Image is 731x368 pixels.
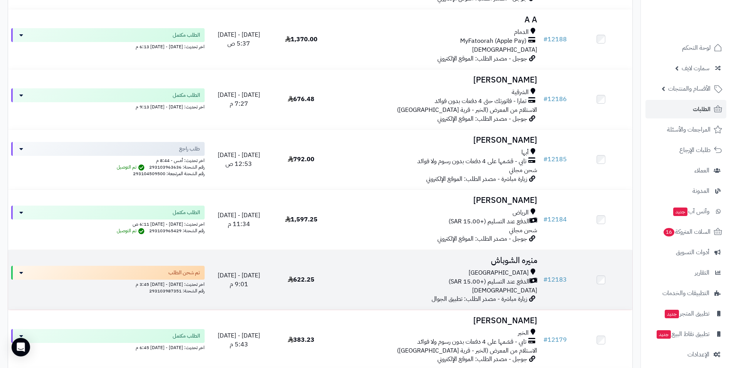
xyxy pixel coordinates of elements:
[11,42,205,50] div: اخر تحديث: [DATE] - [DATE] 6:13 م
[687,349,709,360] span: الإعدادات
[543,335,548,344] span: #
[663,226,711,237] span: السلات المتروكة
[543,35,567,44] a: #12188
[288,335,314,344] span: 383.23
[514,28,529,37] span: الدمام
[668,83,711,94] span: الأقسام والمنتجات
[117,227,146,234] span: تم التوصيل
[149,287,205,294] span: رقم الشحنة: 293103987351
[11,219,205,228] div: اخر تحديث: [DATE] - [DATE] 6:11 ص
[679,145,711,155] span: طلبات الإرجاع
[173,332,200,340] span: الطلب مكتمل
[672,206,709,217] span: وآتس آب
[543,215,567,224] a: #12184
[435,97,526,106] span: تمارا - فاتورتك حتى 4 دفعات بدون فوائد
[645,120,726,139] a: المراجعات والأسئلة
[645,182,726,200] a: المدونة
[218,150,260,169] span: [DATE] - [DATE] 12:53 ص
[288,155,314,164] span: 792.00
[11,280,205,288] div: اخر تحديث: [DATE] - [DATE] 3:45 م
[432,294,527,304] span: زيارة مباشرة - مصدر الطلب: تطبيق الجوال
[673,208,687,216] span: جديد
[218,211,260,229] span: [DATE] - [DATE] 11:34 م
[288,95,314,104] span: 676.48
[682,63,709,74] span: سمارت لايف
[645,161,726,180] a: العملاء
[645,284,726,302] a: التطبيقات والخدمات
[521,148,529,157] span: أبها
[645,202,726,221] a: وآتس آبجديد
[336,256,537,265] h3: منيره الشوباش
[645,223,726,241] a: السلات المتروكة16
[117,164,146,170] span: تم التوصيل
[645,243,726,262] a: أدوات التسويق
[512,88,529,97] span: الشرقية
[543,95,548,104] span: #
[437,234,527,243] span: جوجل - مصدر الطلب: الموقع الإلكتروني
[656,329,709,339] span: تطبيق نقاط البيع
[336,196,537,205] h3: [PERSON_NAME]
[449,217,529,226] span: الدفع عند التسليم (+15.00 SAR)
[173,31,200,39] span: الطلب مكتمل
[518,329,529,338] span: الخبر
[662,288,709,299] span: التطبيقات والخدمات
[657,330,671,339] span: جديد
[682,42,711,53] span: لوحة التحكم
[437,354,527,364] span: جوجل - مصدر الطلب: الموقع الإلكتروني
[509,226,537,235] span: شحن مجاني
[645,325,726,343] a: تطبيق نقاط البيعجديد
[336,15,537,24] h3: A A
[543,155,567,164] a: #12185
[173,91,200,99] span: الطلب مكتمل
[11,156,205,164] div: اخر تحديث: أمس - 8:44 م
[11,170,205,177] div: رقم الشحنة المرتجعة: 293104509500
[11,102,205,110] div: اخر تحديث: [DATE] - [DATE] 9:13 م
[218,331,260,349] span: [DATE] - [DATE] 5:43 م
[645,345,726,364] a: الإعدادات
[397,346,537,355] span: الاستلام من المعرض (الخبر - قرية [GEOGRAPHIC_DATA])
[645,263,726,282] a: التقارير
[336,76,537,84] h3: [PERSON_NAME]
[168,269,200,277] span: تم شحن الطلب
[218,30,260,48] span: [DATE] - [DATE] 5:37 ص
[695,267,709,278] span: التقارير
[469,268,529,277] span: [GEOGRAPHIC_DATA]
[543,335,567,344] a: #12179
[437,54,527,63] span: جوجل - مصدر الطلب: الموقع الإلكتروني
[472,286,537,295] span: [DEMOGRAPHIC_DATA]
[543,215,548,224] span: #
[693,104,711,115] span: الطلبات
[679,22,724,38] img: logo-2.png
[179,145,200,153] span: طلب راجع
[397,105,537,115] span: الاستلام من المعرض (الخبر - قرية [GEOGRAPHIC_DATA])
[12,338,30,356] div: Open Intercom Messenger
[149,227,205,234] span: رقم الشحنة: 293103965429
[426,174,527,184] span: زيارة مباشرة - مصدر الطلب: الموقع الإلكتروني
[667,124,711,135] span: المراجعات والأسئلة
[336,136,537,145] h3: [PERSON_NAME]
[437,114,527,123] span: جوجل - مصدر الطلب: الموقع الإلكتروني
[645,39,726,57] a: لوحة التحكم
[11,343,205,351] div: اخر تحديث: [DATE] - [DATE] 6:45 م
[509,165,537,175] span: شحن مجاني
[460,37,526,46] span: MyFatoorah (Apple Pay)
[449,277,529,286] span: الدفع عند التسليم (+15.00 SAR)
[218,90,260,108] span: [DATE] - [DATE] 7:27 م
[694,165,709,176] span: العملاء
[285,215,318,224] span: 1,597.25
[692,186,709,196] span: المدونة
[543,95,567,104] a: #12186
[513,208,529,217] span: الرياض
[288,275,314,284] span: 622.25
[676,247,709,258] span: أدوات التسويق
[645,141,726,159] a: طلبات الإرجاع
[543,275,567,284] a: #12183
[417,157,526,166] span: تابي - قسّمها على 4 دفعات بدون رسوم ولا فوائد
[543,35,548,44] span: #
[665,310,679,318] span: جديد
[336,316,537,325] h3: [PERSON_NAME]
[543,275,548,284] span: #
[645,100,726,118] a: الطلبات
[173,209,200,216] span: الطلب مكتمل
[664,308,709,319] span: تطبيق المتجر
